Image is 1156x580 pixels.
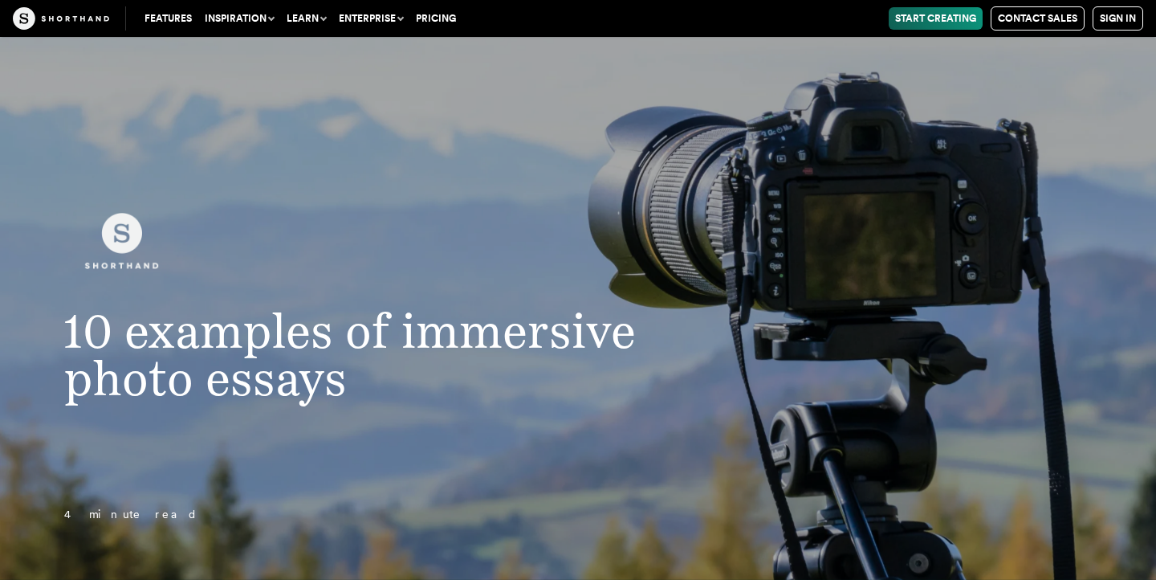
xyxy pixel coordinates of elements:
[13,7,109,30] img: The Craft
[332,7,409,30] button: Enterprise
[280,7,332,30] button: Learn
[409,7,462,30] a: Pricing
[991,6,1085,31] a: Contact Sales
[198,7,280,30] button: Inspiration
[32,505,669,525] p: 4 minute read
[889,7,983,30] a: Start Creating
[138,7,198,30] a: Features
[32,307,669,402] h1: 10 examples of immersive photo essays
[1093,6,1143,31] a: Sign in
